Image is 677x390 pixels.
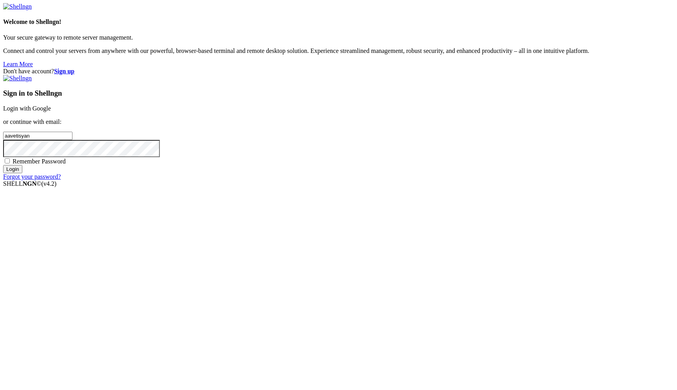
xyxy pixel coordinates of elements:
a: Login with Google [3,105,51,112]
b: NGN [23,180,37,187]
h4: Welcome to Shellngn! [3,18,674,25]
p: Your secure gateway to remote server management. [3,34,674,41]
span: Remember Password [13,158,66,165]
p: or continue with email: [3,118,674,125]
span: 4.2.0 [42,180,57,187]
p: Connect and control your servers from anywhere with our powerful, browser-based terminal and remo... [3,47,674,54]
span: SHELL © [3,180,56,187]
h3: Sign in to Shellngn [3,89,674,98]
input: Remember Password [5,158,10,163]
input: Email address [3,132,72,140]
a: Forgot your password? [3,173,61,180]
a: Learn More [3,61,33,67]
input: Login [3,165,22,173]
a: Sign up [54,68,74,74]
div: Don't have account? [3,68,674,75]
img: Shellngn [3,3,32,10]
img: Shellngn [3,75,32,82]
